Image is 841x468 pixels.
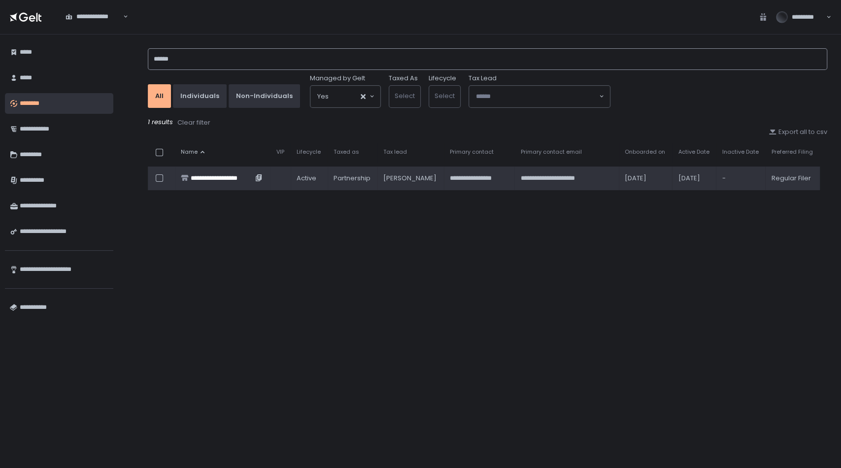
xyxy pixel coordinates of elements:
button: Individuals [173,84,227,108]
div: Regular Filer [771,174,814,183]
div: 1 results [148,118,827,128]
span: Name [181,148,198,156]
span: Inactive Date [722,148,758,156]
input: Search for option [329,92,360,101]
span: Select [395,91,415,100]
span: VIP [276,148,284,156]
span: Active Date [678,148,709,156]
button: Non-Individuals [229,84,300,108]
div: Partnership [334,174,371,183]
div: Search for option [59,7,128,27]
span: Onboarded on [625,148,665,156]
div: [DATE] [625,174,666,183]
span: Select [435,91,455,100]
span: Preferred Filing [771,148,812,156]
span: Yes [317,92,329,101]
span: Managed by Gelt [310,74,365,83]
label: Lifecycle [429,74,456,83]
div: [PERSON_NAME] [383,174,438,183]
div: All [155,92,164,100]
span: Tax Lead [469,74,497,83]
input: Search for option [66,21,122,31]
button: Clear Selected [361,94,366,99]
button: Clear filter [177,118,211,128]
span: Lifecycle [297,148,321,156]
div: Non-Individuals [236,92,293,100]
span: Taxed as [334,148,359,156]
span: Primary contact [450,148,494,156]
button: All [148,84,171,108]
button: Export all to csv [769,128,827,136]
input: Search for option [476,92,598,101]
div: Search for option [310,86,380,107]
span: Primary contact email [520,148,581,156]
label: Taxed As [389,74,418,83]
div: [DATE] [678,174,710,183]
div: - [722,174,759,183]
div: Individuals [180,92,219,100]
div: Search for option [469,86,610,107]
div: Clear filter [177,118,210,127]
span: Tax lead [383,148,407,156]
span: active [297,174,316,183]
